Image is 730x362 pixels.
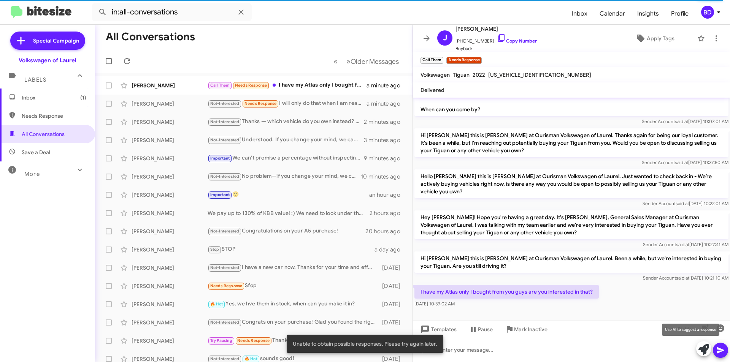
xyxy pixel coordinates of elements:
[208,172,361,181] div: No problem—if you change your mind, we can provide a free, no‑obligation appraisal and competitiv...
[367,100,406,107] div: a minute ago
[342,54,403,69] button: Next
[446,57,481,64] small: Needs Response
[80,94,86,101] span: (1)
[132,300,208,308] div: [PERSON_NAME]
[210,156,230,161] span: Important
[414,285,599,299] p: I have my Atlas only I bought from you guys are you interested in that?
[361,173,406,180] div: 10 minutes ago
[364,155,406,162] div: 9 minutes ago
[378,319,406,326] div: [DATE]
[210,83,230,88] span: Call Them
[413,322,463,336] button: Templates
[675,160,688,165] span: said at
[132,173,208,180] div: [PERSON_NAME]
[455,24,537,33] span: [PERSON_NAME]
[208,190,369,199] div: 🙂
[210,101,240,106] span: Not-Interested
[22,94,86,101] span: Inbox
[488,71,591,78] span: [US_VEHICLE_IDENTIFICATION_NUMBER]
[208,99,367,108] div: I will only do that when I am ready to buy a new one.
[662,324,719,336] div: Use AI to suggest a response
[473,71,485,78] span: 2022
[132,82,208,89] div: [PERSON_NAME]
[208,300,378,308] div: Yes, we hve them in stock, when can you make it in?
[414,301,455,307] span: [DATE] 10:39:02 AM
[210,320,240,325] span: Not-Interested
[237,338,270,343] span: Needs Response
[10,32,85,50] a: Special Campaign
[208,263,378,272] div: I have a new car now. Thanks for your time and efforts
[208,318,378,327] div: Congrats on your purchase! Glad you found the right vehicle. If you need future service, accessor...
[132,100,208,107] div: [PERSON_NAME]
[594,3,631,25] a: Calendar
[414,251,728,273] p: Hi [PERSON_NAME] this is [PERSON_NAME] at Ourisman Volkswagen of Laurel. Been a while, but we're ...
[244,356,257,361] span: 🔥 Hot
[370,209,406,217] div: 2 hours ago
[22,112,86,120] span: Needs Response
[210,338,232,343] span: Try Pausing
[421,71,450,78] span: Volkswagen
[210,192,230,197] span: Important
[132,319,208,326] div: [PERSON_NAME]
[210,247,219,252] span: Stop
[453,71,470,78] span: Tiguan
[132,246,208,253] div: [PERSON_NAME]
[695,6,722,19] button: BD
[210,119,240,124] span: Not-Interested
[676,242,689,247] span: said at
[676,275,689,281] span: said at
[208,281,378,290] div: Sfop
[514,322,547,336] span: Mark Inactive
[333,57,338,66] span: «
[19,57,76,64] div: Volkswagen of Laurel
[208,117,364,126] div: Thanks — which vehicle do you own instead? We're interested in buying your car. Would you like to...
[701,6,714,19] div: BD
[208,227,365,236] div: Congratulations on your A5 purchase!
[106,31,195,43] h1: All Conversations
[208,136,364,144] div: Understood. If you change your mind, we can provide a no-obligation offer later.
[647,32,674,45] span: Apply Tags
[414,128,728,157] p: Hi [PERSON_NAME] this is [PERSON_NAME] at Ourisman Volkswagen of Laurel. Thanks again for being o...
[210,229,240,234] span: Not-Interested
[210,138,240,142] span: Not-Interested
[132,191,208,199] div: [PERSON_NAME]
[210,283,243,288] span: Needs Response
[676,201,689,206] span: said at
[665,3,695,25] a: Profile
[33,37,79,44] span: Special Campaign
[132,118,208,126] div: [PERSON_NAME]
[351,57,399,66] span: Older Messages
[24,76,46,83] span: Labels
[675,119,688,124] span: said at
[566,3,594,25] a: Inbox
[208,336,378,345] div: Thanks, I will!
[642,119,728,124] span: Sender Account [DATE] 10:07:01 AM
[375,246,406,253] div: a day ago
[22,130,65,138] span: All Conversations
[132,209,208,217] div: [PERSON_NAME]
[210,356,240,361] span: Not-Interested
[346,57,351,66] span: »
[92,3,252,21] input: Search
[22,149,50,156] span: Save a Deal
[210,302,223,307] span: 🔥 Hot
[642,160,728,165] span: Sender Account [DATE] 10:37:50 AM
[244,101,277,106] span: Needs Response
[419,322,457,336] span: Templates
[365,228,406,235] div: 20 hours ago
[210,265,240,270] span: Not-Interested
[132,337,208,345] div: [PERSON_NAME]
[378,264,406,272] div: [DATE]
[364,118,406,126] div: 2 minutes ago
[414,169,728,198] p: Hello [PERSON_NAME] this is [PERSON_NAME] at Ourisman Volkswagen of Laurel. Just wanted to check ...
[364,136,406,144] div: 3 minutes ago
[643,275,728,281] span: Sender Account [DATE] 10:21:10 AM
[443,32,447,44] span: J
[208,209,370,217] div: We pay up to 130% of KBB value! :) We need to look under the hood to get you an exact number - so...
[378,282,406,290] div: [DATE]
[631,3,665,25] span: Insights
[369,191,406,199] div: an hour ago
[132,264,208,272] div: [PERSON_NAME]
